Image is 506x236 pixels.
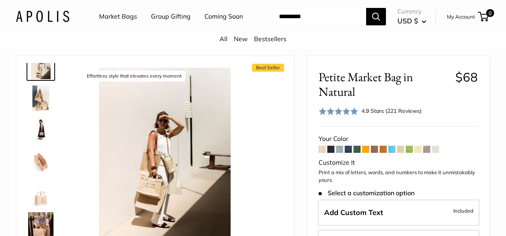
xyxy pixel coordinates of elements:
span: Add Custom Text [324,208,383,217]
span: Best Seller [252,64,284,72]
span: $68 [455,69,478,85]
a: Bestsellers [254,35,286,43]
a: description_The Original Market bag in its 4 native styles [27,84,55,112]
img: description_Effortless style that elevates every moment [28,54,53,79]
div: Customize It [319,157,478,169]
a: Coming Soon [204,11,243,23]
div: 4.9 Stars (221 Reviews) [319,105,422,117]
a: New [234,35,248,43]
div: Your Color [319,133,478,145]
span: 0 [486,9,494,17]
label: Add Custom Text [318,200,479,226]
input: Search... [273,8,366,25]
div: Effortless style that elevates every moment [83,71,185,82]
img: description_The Original Market bag in its 4 native styles [28,86,53,111]
a: Petite Market Bag in Natural [27,179,55,207]
img: description_Spacious inner area with room for everything. [28,149,53,174]
a: description_Spacious inner area with room for everything. [27,147,55,176]
a: 0 [479,12,489,21]
a: Petite Market Bag in Natural [27,116,55,144]
span: USD $ [397,17,418,25]
button: Search [366,8,386,25]
a: All [220,35,227,43]
span: Petite Market Bag in Natural [319,70,449,99]
span: Select a customization option [319,189,414,197]
span: Currency [397,6,426,17]
a: description_Effortless style that elevates every moment [27,52,55,81]
button: USD $ [397,15,426,27]
div: 4.9 Stars (221 Reviews) [361,107,422,115]
a: My Account [447,12,475,21]
img: Petite Market Bag in Natural [28,181,53,206]
img: Petite Market Bag in Natural [28,117,53,143]
img: Apolis [16,11,69,22]
a: Group Gifting [151,11,191,23]
p: Print a mix of letters, words, and numbers to make it unmistakably yours. [319,169,478,184]
a: Market Bags [99,11,137,23]
span: Included [453,206,474,215]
